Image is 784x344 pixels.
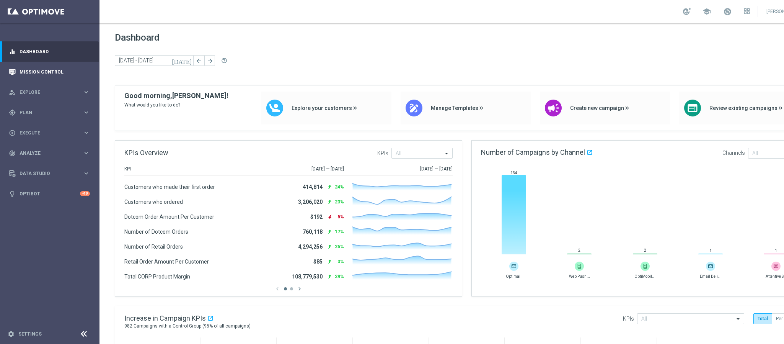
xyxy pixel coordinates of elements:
[9,109,16,116] i: gps_fixed
[9,89,16,96] i: person_search
[9,183,90,204] div: Optibot
[8,110,90,116] button: gps_fixed Plan keyboard_arrow_right
[9,109,83,116] div: Plan
[9,48,16,55] i: equalizer
[8,89,90,95] button: person_search Explore keyboard_arrow_right
[83,109,90,116] i: keyboard_arrow_right
[20,110,83,115] span: Plan
[9,190,16,197] i: lightbulb
[8,331,15,337] i: settings
[83,88,90,96] i: keyboard_arrow_right
[703,7,711,16] span: school
[9,170,83,177] div: Data Studio
[83,149,90,157] i: keyboard_arrow_right
[8,191,90,197] button: lightbulb Optibot +10
[9,129,16,136] i: play_circle_outline
[20,171,83,176] span: Data Studio
[9,41,90,62] div: Dashboard
[9,62,90,82] div: Mission Control
[20,131,83,135] span: Execute
[8,130,90,136] button: play_circle_outline Execute keyboard_arrow_right
[83,170,90,177] i: keyboard_arrow_right
[83,129,90,136] i: keyboard_arrow_right
[8,150,90,156] button: track_changes Analyze keyboard_arrow_right
[8,69,90,75] button: Mission Control
[80,191,90,196] div: +10
[9,89,83,96] div: Explore
[9,129,83,136] div: Execute
[20,151,83,156] span: Analyze
[20,41,90,62] a: Dashboard
[20,90,83,95] span: Explore
[18,332,42,336] a: Settings
[8,170,90,177] button: Data Studio keyboard_arrow_right
[20,183,80,204] a: Optibot
[9,150,83,157] div: Analyze
[8,49,90,55] button: equalizer Dashboard
[9,150,16,157] i: track_changes
[20,62,90,82] a: Mission Control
